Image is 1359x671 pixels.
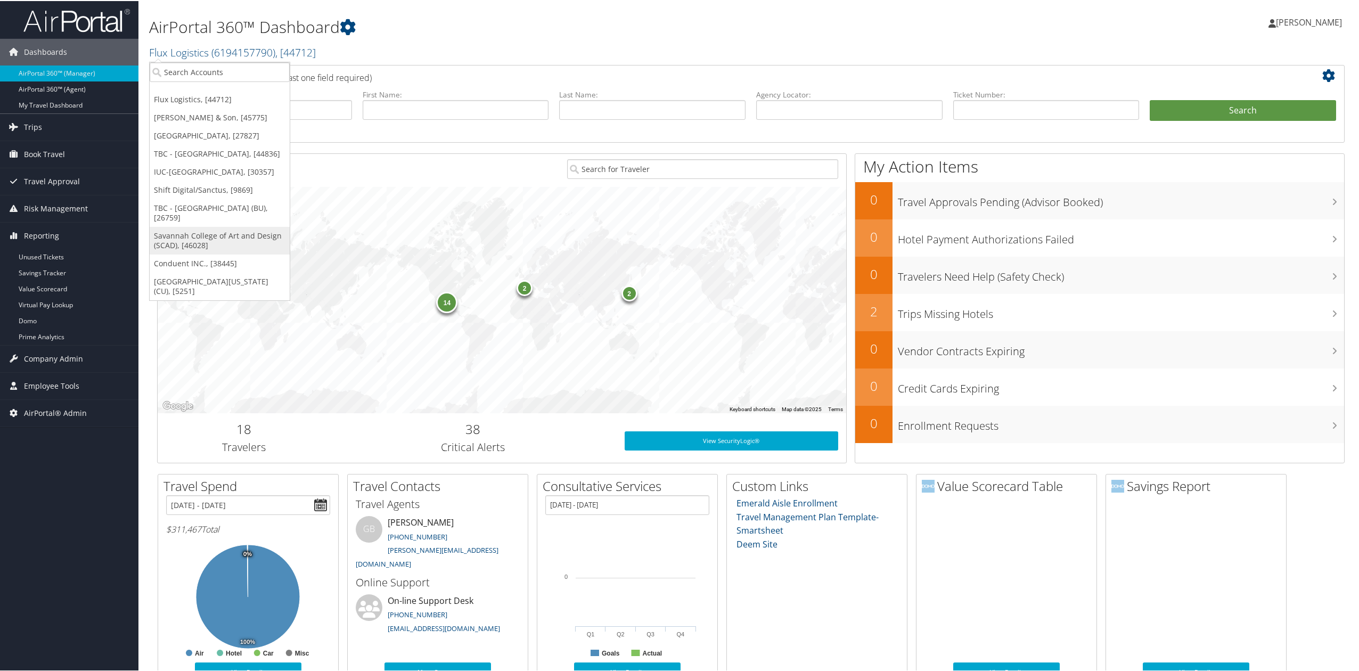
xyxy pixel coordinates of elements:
[898,263,1344,283] h3: Travelers Need Help (Safety Check)
[150,272,290,299] a: [GEOGRAPHIC_DATA][US_STATE] (CU), [5251]
[150,226,290,253] a: Savannah College of Art and Design (SCAD), [46028]
[855,376,893,394] h2: 0
[338,439,609,454] h3: Critical Alerts
[356,496,520,511] h3: Travel Agents
[243,550,252,557] tspan: 0%
[855,264,893,282] h2: 0
[855,339,893,357] h2: 0
[898,300,1344,321] h3: Trips Missing Hotels
[150,89,290,108] a: Flux Logistics, [44712]
[240,638,255,644] tspan: 100%
[437,291,458,312] div: 14
[559,88,746,99] label: Last Name:
[855,190,893,208] h2: 0
[782,405,822,411] span: Map data ©2025
[195,649,204,656] text: Air
[855,154,1344,177] h1: My Action Items
[149,44,316,59] a: Flux Logistics
[736,537,777,549] a: Deem Site
[855,293,1344,330] a: 2Trips Missing Hotels
[166,522,201,534] span: $311,467
[855,405,1344,442] a: 0Enrollment Requests
[828,405,843,411] a: Terms (opens in new tab)
[149,15,952,37] h1: AirPortal 360™ Dashboard
[855,218,1344,256] a: 0Hotel Payment Authorizations Failed
[163,476,338,494] h2: Travel Spend
[855,227,893,245] h2: 0
[1150,99,1336,120] button: Search
[350,515,525,572] li: [PERSON_NAME]
[855,367,1344,405] a: 0Credit Cards Expiring
[855,301,893,320] h2: 2
[270,71,372,83] span: (at least one field required)
[160,398,195,412] a: Open this area in Google Maps (opens a new window)
[356,544,498,568] a: [PERSON_NAME][EMAIL_ADDRESS][DOMAIN_NAME]
[24,167,80,194] span: Travel Approval
[567,158,838,178] input: Search for Traveler
[756,88,943,99] label: Agency Locator:
[898,226,1344,246] h3: Hotel Payment Authorizations Failed
[953,88,1140,99] label: Ticket Number:
[732,476,907,494] h2: Custom Links
[166,66,1237,84] h2: Airtinerary Lookup
[166,439,322,454] h3: Travelers
[24,38,67,64] span: Dashboards
[1111,479,1124,492] img: domo-logo.png
[1276,15,1342,27] span: [PERSON_NAME]
[150,253,290,272] a: Conduent INC., [38445]
[24,399,87,425] span: AirPortal® Admin
[338,419,609,437] h2: 38
[24,140,65,167] span: Book Travel
[226,649,242,656] text: Hotel
[160,398,195,412] img: Google
[855,413,893,431] h2: 0
[24,194,88,221] span: Risk Management
[24,222,59,248] span: Reporting
[922,479,935,492] img: domo-logo.png
[646,630,654,636] text: Q3
[24,345,83,371] span: Company Admin
[166,419,322,437] h2: 18
[1111,476,1286,494] h2: Savings Report
[898,375,1344,395] h3: Credit Cards Expiring
[150,162,290,180] a: IUC-[GEOGRAPHIC_DATA], [30357]
[363,88,549,99] label: First Name:
[642,649,662,656] text: Actual
[898,189,1344,209] h3: Travel Approvals Pending (Advisor Booked)
[356,574,520,589] h3: Online Support
[388,609,447,618] a: [PHONE_NUMBER]
[730,405,775,412] button: Keyboard shortcuts
[350,593,525,637] li: On-line Support Desk
[855,330,1344,367] a: 0Vendor Contracts Expiring
[587,630,595,636] text: Q1
[543,476,717,494] h2: Consultative Services
[150,198,290,226] a: TBC - [GEOGRAPHIC_DATA] (BU), [26759]
[855,181,1344,218] a: 0Travel Approvals Pending (Advisor Booked)
[736,510,879,536] a: Travel Management Plan Template- Smartsheet
[602,649,620,656] text: Goals
[23,7,130,32] img: airportal-logo.png
[625,430,838,449] a: View SecurityLogic®
[150,126,290,144] a: [GEOGRAPHIC_DATA], [27827]
[677,630,685,636] text: Q4
[922,476,1096,494] h2: Value Scorecard Table
[736,496,838,508] a: Emerald Aisle Enrollment
[617,630,625,636] text: Q2
[275,44,316,59] span: , [ 44712 ]
[24,372,79,398] span: Employee Tools
[621,284,637,300] div: 2
[353,476,528,494] h2: Travel Contacts
[263,649,274,656] text: Car
[295,649,309,656] text: Misc
[150,108,290,126] a: [PERSON_NAME] & Son, [45775]
[356,515,382,542] div: GB
[388,623,500,632] a: [EMAIL_ADDRESS][DOMAIN_NAME]
[211,44,275,59] span: ( 6194157790 )
[855,256,1344,293] a: 0Travelers Need Help (Safety Check)
[898,412,1344,432] h3: Enrollment Requests
[564,572,568,579] tspan: 0
[150,61,290,81] input: Search Accounts
[517,279,533,295] div: 2
[166,522,330,534] h6: Total
[388,531,447,541] a: [PHONE_NUMBER]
